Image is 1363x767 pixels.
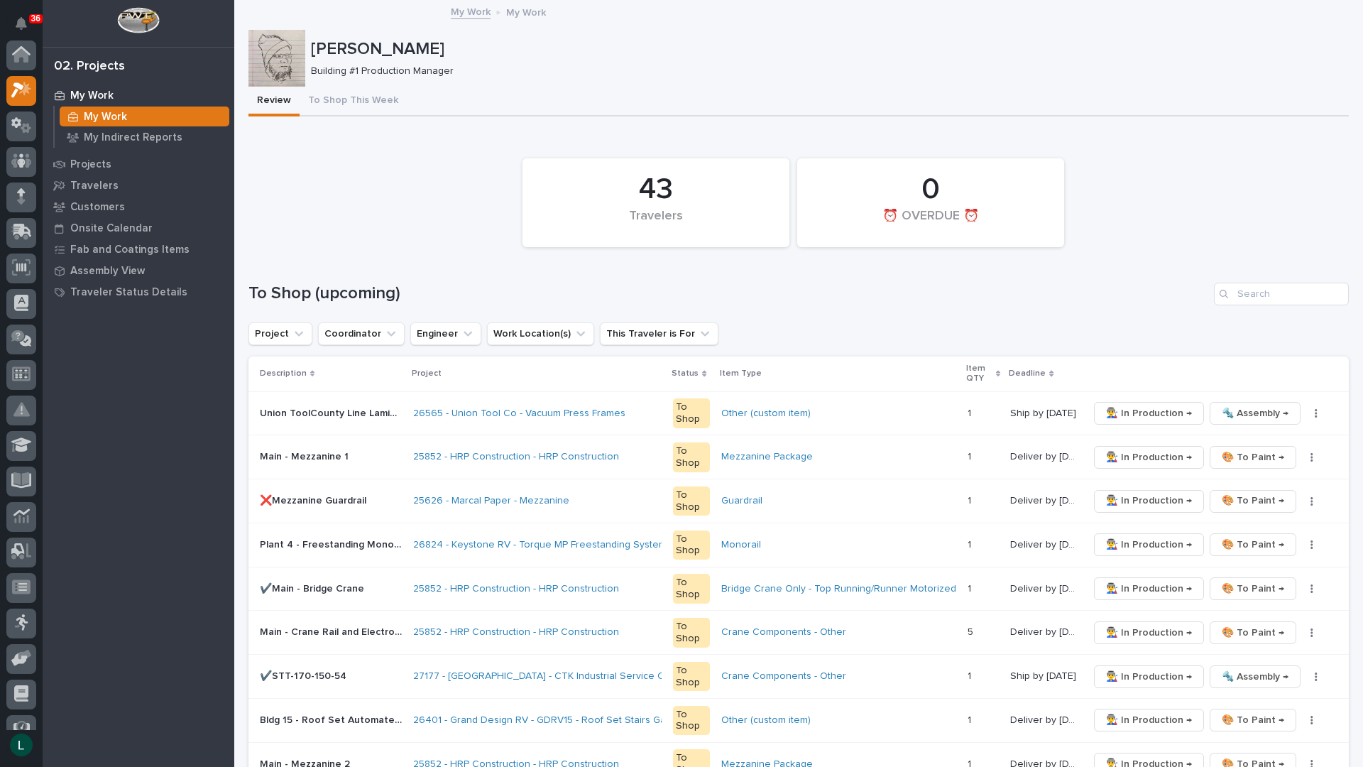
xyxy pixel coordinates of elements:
[1222,536,1284,553] span: 🎨 To Paint →
[70,286,187,299] p: Traveler Status Details
[506,4,546,19] p: My Work
[721,670,846,682] a: Crane Components - Other
[248,699,1349,743] tr: Bldg 15 - Roof Set Automated Roof GateBldg 15 - Roof Set Automated Roof Gate 26401 - Grand Design...
[721,583,956,595] a: Bridge Crane Only - Top Running/Runner Motorized
[260,580,367,595] p: ✔️Main - Bridge Crane
[1210,533,1296,556] button: 🎨 To Paint →
[1210,709,1296,731] button: 🎨 To Paint →
[1010,712,1080,727] p: Deliver by 9/17/25
[413,626,619,638] a: 25852 - HRP Construction - HRP Construction
[1106,449,1192,466] span: 👨‍🏭 In Production →
[721,539,761,551] a: Monorail
[84,131,182,144] p: My Indirect Reports
[248,322,312,345] button: Project
[43,239,234,260] a: Fab and Coatings Items
[1010,492,1080,507] p: Deliver by 9/15/25
[1106,492,1192,509] span: 👨‍🏭 In Production →
[673,531,709,560] div: To Shop
[248,655,1349,699] tr: ✔️STT-170-150-54✔️STT-170-150-54 27177 - [GEOGRAPHIC_DATA] - CTK Industrial Service Company LLC -...
[413,408,625,420] a: 26565 - Union Tool Co - Vacuum Press Frames
[43,175,234,196] a: Travelers
[413,670,799,682] a: 27177 - [GEOGRAPHIC_DATA] - CTK Industrial Service Company LLC - STT-170-150-54
[968,624,976,638] p: 5
[487,322,594,345] button: Work Location(s)
[413,539,667,551] a: 26824 - Keystone RV - Torque MP Freestanding System
[1210,665,1301,688] button: 🔩 Assembly →
[1094,490,1204,513] button: 👨‍🏭 In Production →
[70,180,119,192] p: Travelers
[1222,449,1284,466] span: 🎨 To Paint →
[43,85,234,106] a: My Work
[1210,621,1296,644] button: 🎨 To Paint →
[1010,448,1080,463] p: Deliver by 9/15/25
[547,172,765,207] div: 43
[1009,366,1046,381] p: Deadline
[721,626,846,638] a: Crane Components - Other
[968,536,974,551] p: 1
[1106,405,1192,422] span: 👨‍🏭 In Production →
[721,451,813,463] a: Mezzanine Package
[673,662,709,692] div: To Shop
[248,479,1349,523] tr: ❌Mezzanine Guardrail❌Mezzanine Guardrail 25626 - Marcal Paper - Mezzanine To ShopGuardrail 11 Del...
[54,59,125,75] div: 02. Projects
[248,283,1208,304] h1: To Shop (upcoming)
[721,714,811,727] a: Other (custom item)
[1222,405,1288,422] span: 🔩 Assembly →
[673,574,709,604] div: To Shop
[1210,490,1296,513] button: 🎨 To Paint →
[1094,709,1204,731] button: 👨‍🏭 In Production →
[1222,624,1284,641] span: 🎨 To Paint →
[260,668,349,682] p: ✔️STT-170-150-54
[1222,580,1284,597] span: 🎨 To Paint →
[968,712,974,727] p: 1
[1094,621,1204,644] button: 👨‍🏭 In Production →
[721,495,762,507] a: Guardrail
[1222,712,1284,729] span: 🎨 To Paint →
[260,405,405,420] p: Union ToolCounty Line Lamination & Ligonier Lamination - 1 of 3 Identical Frame
[413,583,619,595] a: 25852 - HRP Construction - HRP Construction
[673,618,709,648] div: To Shop
[1010,668,1079,682] p: Ship by [DATE]
[260,448,351,463] p: Main - Mezzanine 1
[1214,283,1349,305] input: Search
[966,361,992,387] p: Item QTY
[821,172,1040,207] div: 0
[70,201,125,214] p: Customers
[70,222,153,235] p: Onsite Calendar
[311,39,1343,60] p: [PERSON_NAME]
[673,442,709,472] div: To Shop
[43,153,234,175] a: Projects
[1010,405,1079,420] p: Ship by [DATE]
[70,158,111,171] p: Projects
[248,523,1349,567] tr: Plant 4 - Freestanding Monorail StructurePlant 4 - Freestanding Monorail Structure 26824 - Keysto...
[55,127,234,147] a: My Indirect Reports
[968,448,974,463] p: 1
[600,322,718,345] button: This Traveler is For
[43,260,234,281] a: Assembly View
[260,366,307,381] p: Description
[260,624,405,638] p: Main - Crane Rail and Electrotrack
[413,451,619,463] a: 25852 - HRP Construction - HRP Construction
[248,87,300,116] button: Review
[1106,536,1192,553] span: 👨‍🏭 In Production →
[1222,668,1288,685] span: 🔩 Assembly →
[1210,446,1296,469] button: 🎨 To Paint →
[1094,446,1204,469] button: 👨‍🏭 In Production →
[1210,577,1296,600] button: 🎨 To Paint →
[720,366,762,381] p: Item Type
[6,730,36,760] button: users-avatar
[311,65,1337,77] p: Building #1 Production Manager
[547,209,765,239] div: Travelers
[84,111,127,124] p: My Work
[968,668,974,682] p: 1
[43,281,234,303] a: Traveler Status Details
[673,706,709,736] div: To Shop
[31,13,40,23] p: 36
[248,567,1349,611] tr: ✔️Main - Bridge Crane✔️Main - Bridge Crane 25852 - HRP Construction - HRP Construction To ShopBri...
[1106,580,1192,597] span: 👨‍🏭 In Production →
[413,714,680,727] a: 26401 - Grand Design RV - GDRV15 - Roof Set Stairs Gates
[117,7,159,33] img: Workspace Logo
[1106,668,1192,685] span: 👨‍🏭 In Production →
[248,435,1349,479] tr: Main - Mezzanine 1Main - Mezzanine 1 25852 - HRP Construction - HRP Construction To ShopMezzanine...
[1094,533,1204,556] button: 👨‍🏭 In Production →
